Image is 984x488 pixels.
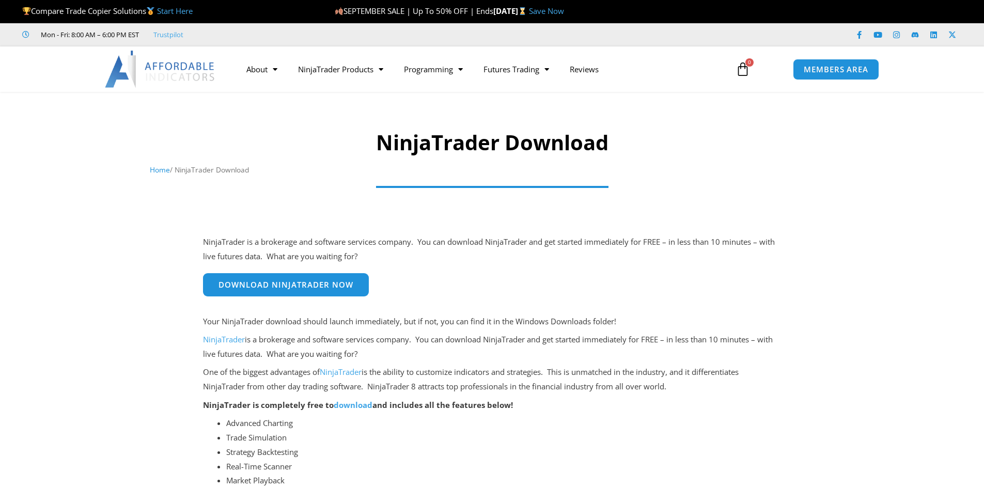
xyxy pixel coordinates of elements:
li: Trade Simulation [226,431,782,445]
li: Strategy Backtesting [226,445,782,460]
a: About [236,57,288,81]
a: Trustpilot [153,28,183,41]
span: MEMBERS AREA [804,66,868,73]
a: Home [150,165,170,175]
img: ⌛ [519,7,526,15]
p: Your NinjaTrader download should launch immediately, but if not, you can find it in the Windows D... [203,314,782,329]
a: Reviews [559,57,609,81]
a: MEMBERS AREA [793,59,879,80]
a: 0 [720,54,766,84]
span: 0 [745,58,754,67]
li: Advanced Charting [226,416,782,431]
li: Market Playback [226,474,782,488]
strong: [DATE] [493,6,529,16]
strong: NinjaTrader is completely free to and includes all the features below! [203,400,513,410]
img: 🥇 [147,7,154,15]
p: One of the biggest advantages of is the ability to customize indicators and strategies. This is u... [203,365,782,394]
span: Compare Trade Copier Solutions [22,6,193,16]
p: is a brokerage and software services company. You can download NinjaTrader and get started immedi... [203,333,782,361]
a: Programming [394,57,473,81]
img: 🏆 [23,7,30,15]
img: 🍂 [335,7,343,15]
span: SEPTEMBER SALE | Up To 50% OFF | Ends [335,6,493,16]
a: Start Here [157,6,193,16]
span: Mon - Fri: 8:00 AM – 6:00 PM EST [38,28,139,41]
a: Futures Trading [473,57,559,81]
h1: NinjaTrader Download [150,128,834,157]
p: NinjaTrader is a brokerage and software services company. You can download NinjaTrader and get st... [203,235,782,264]
a: Save Now [529,6,564,16]
img: LogoAI | Affordable Indicators – NinjaTrader [105,51,216,88]
span: Download NinjaTrader Now [218,281,353,289]
a: NinjaTrader Products [288,57,394,81]
a: Download NinjaTrader Now [203,273,369,296]
nav: Breadcrumb [150,163,834,177]
a: NinjaTrader [203,334,245,344]
li: Real-Time Scanner [226,460,782,474]
a: download [334,400,372,410]
a: NinjaTrader [320,367,362,377]
nav: Menu [236,57,724,81]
